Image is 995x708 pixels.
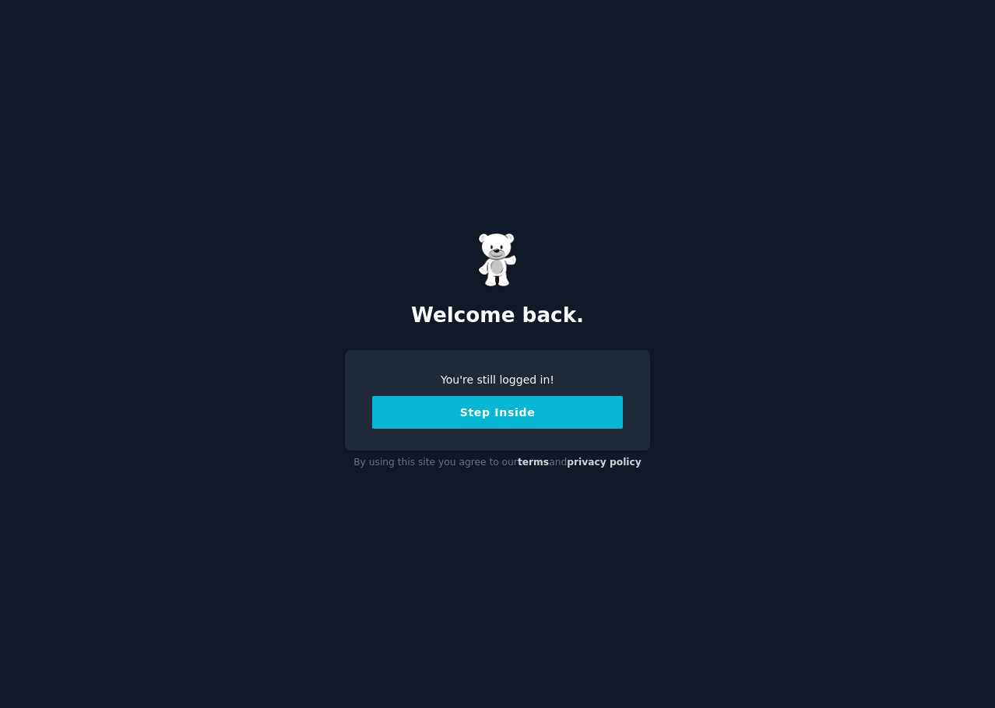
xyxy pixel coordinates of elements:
a: privacy policy [567,457,642,468]
a: terms [518,457,549,468]
div: By using this site you agree to our and [345,450,650,475]
a: Step Inside [372,406,623,419]
div: You're still logged in! [372,372,623,388]
h2: Welcome back. [345,303,650,328]
button: Step Inside [372,396,623,429]
img: Gummy Bear [478,233,517,287]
